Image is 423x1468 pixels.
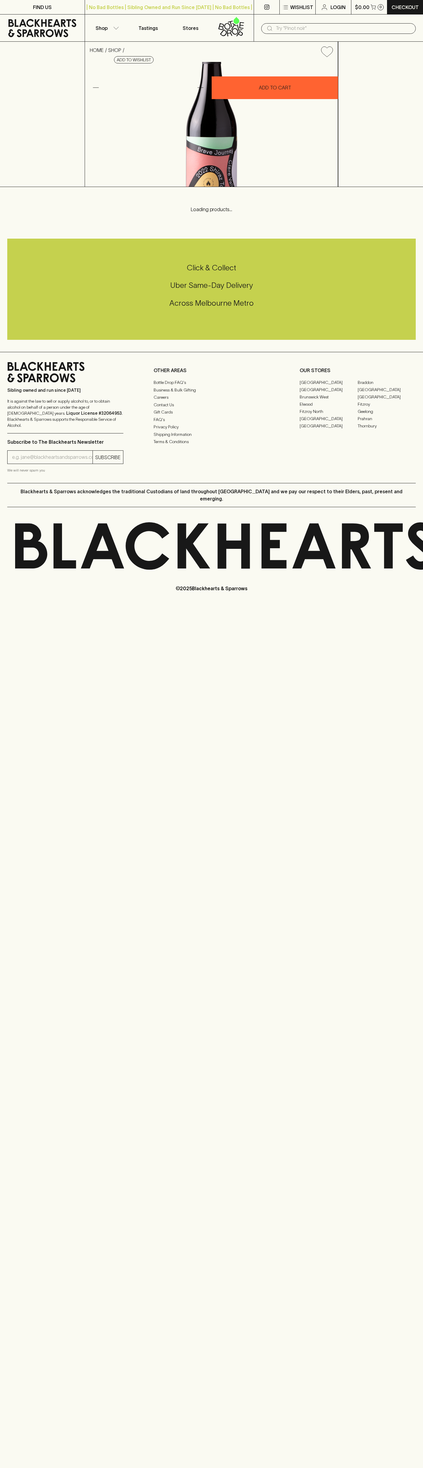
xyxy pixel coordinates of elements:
[154,394,270,401] a: Careers
[7,438,123,446] p: Subscribe to The Blackhearts Newsletter
[300,415,358,422] a: [GEOGRAPHIC_DATA]
[300,379,358,386] a: [GEOGRAPHIC_DATA]
[33,4,52,11] p: FIND US
[259,84,291,91] p: ADD TO CART
[7,263,416,273] h5: Click & Collect
[300,422,358,430] a: [GEOGRAPHIC_DATA]
[358,386,416,393] a: [GEOGRAPHIC_DATA]
[154,409,270,416] a: Gift Cards
[7,387,123,393] p: Sibling owned and run since [DATE]
[300,408,358,415] a: Fitzroy North
[127,14,169,41] a: Tastings
[154,431,270,438] a: Shipping Information
[154,416,270,423] a: FAQ's
[212,76,338,99] button: ADD TO CART
[290,4,313,11] p: Wishlist
[300,401,358,408] a: Elwood
[7,398,123,428] p: It is against the law to sell or supply alcohol to, or to obtain alcohol on behalf of a person un...
[358,415,416,422] a: Prahran
[95,454,121,461] p: SUBSCRIBE
[66,411,122,416] strong: Liquor License #32064953
[300,367,416,374] p: OUR STORES
[169,14,212,41] a: Stores
[358,422,416,430] a: Thornbury
[300,386,358,393] a: [GEOGRAPHIC_DATA]
[7,280,416,290] h5: Uber Same-Day Delivery
[108,47,121,53] a: SHOP
[154,401,270,408] a: Contact Us
[300,393,358,401] a: Brunswick West
[154,438,270,446] a: Terms & Conditions
[355,4,369,11] p: $0.00
[330,4,346,11] p: Login
[6,206,417,213] p: Loading products...
[7,239,416,340] div: Call to action block
[392,4,419,11] p: Checkout
[154,386,270,394] a: Business & Bulk Gifting
[319,44,335,60] button: Add to wishlist
[138,24,158,32] p: Tastings
[154,423,270,431] a: Privacy Policy
[85,14,127,41] button: Shop
[85,62,338,187] img: 38795.png
[358,401,416,408] a: Fitzroy
[114,56,154,63] button: Add to wishlist
[12,488,411,502] p: Blackhearts & Sparrows acknowledges the traditional Custodians of land throughout [GEOGRAPHIC_DAT...
[183,24,198,32] p: Stores
[358,408,416,415] a: Geelong
[93,451,123,464] button: SUBSCRIBE
[276,24,411,33] input: Try "Pinot noir"
[358,393,416,401] a: [GEOGRAPHIC_DATA]
[154,367,270,374] p: OTHER AREAS
[7,298,416,308] h5: Across Melbourne Metro
[379,5,382,9] p: 0
[96,24,108,32] p: Shop
[154,379,270,386] a: Bottle Drop FAQ's
[7,467,123,473] p: We will never spam you
[358,379,416,386] a: Braddon
[12,452,93,462] input: e.g. jane@blackheartsandsparrows.com.au
[90,47,104,53] a: HOME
